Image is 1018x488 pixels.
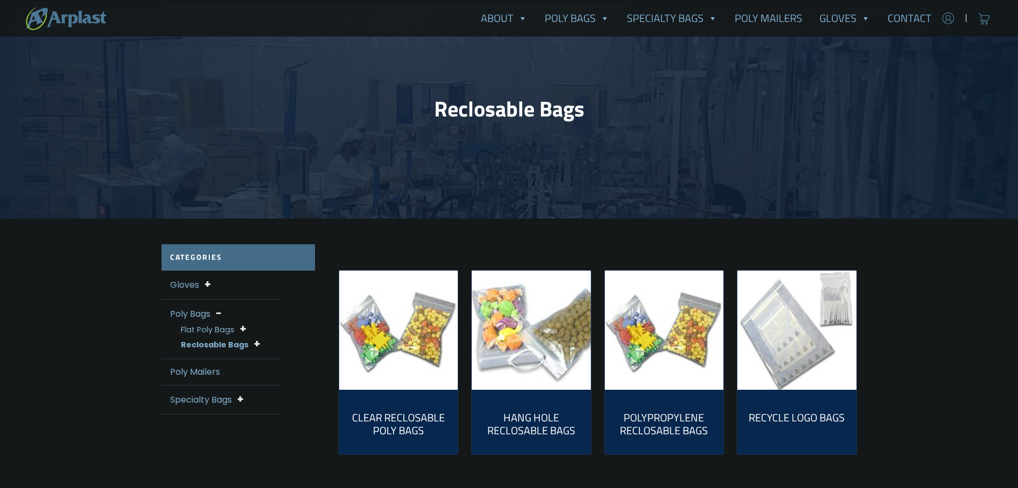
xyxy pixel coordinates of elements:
[605,271,724,390] a: Visit product category Polypropylene Reclosable Bags
[170,366,220,378] a: Poly Mailers
[472,271,591,390] a: Visit product category Hang Hole Reclosable Bags
[811,8,879,29] a: Gloves
[170,308,210,320] a: Poly Bags
[965,12,968,25] span: |
[746,398,848,433] a: Visit product category Recycle Logo Bags
[726,8,811,29] a: Poly Mailers
[348,398,450,446] a: Visit product category Clear Reclosable Poly Bags
[339,271,458,390] img: Clear Reclosable Poly Bags
[613,411,715,437] h2: Polypropylene Reclosable Bags
[348,411,450,437] h2: Clear Reclosable Poly Bags
[613,398,715,446] a: Visit product category Polypropylene Reclosable Bags
[181,339,248,350] a: Reclosable Bags
[480,411,582,437] h2: Hang Hole Reclosable Bags
[737,271,856,390] img: Recycle Logo Bags
[879,8,940,29] a: Contact
[536,8,618,29] a: Poly Bags
[162,244,315,271] h2: Categories
[181,324,235,335] a: Flat Poly Bags
[605,271,724,390] img: Polypropylene Reclosable Bags
[170,279,199,291] a: Gloves
[26,7,106,30] img: logo
[472,8,536,29] a: About
[618,8,726,29] a: Specialty Bags
[162,96,857,122] h1: Reclosable Bags
[170,394,232,406] a: Specialty Bags
[480,398,582,446] a: Visit product category Hang Hole Reclosable Bags
[737,271,856,390] a: Visit product category Recycle Logo Bags
[472,271,591,390] img: Hang Hole Reclosable Bags
[339,271,458,390] a: Visit product category Clear Reclosable Poly Bags
[746,411,848,424] h2: Recycle Logo Bags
